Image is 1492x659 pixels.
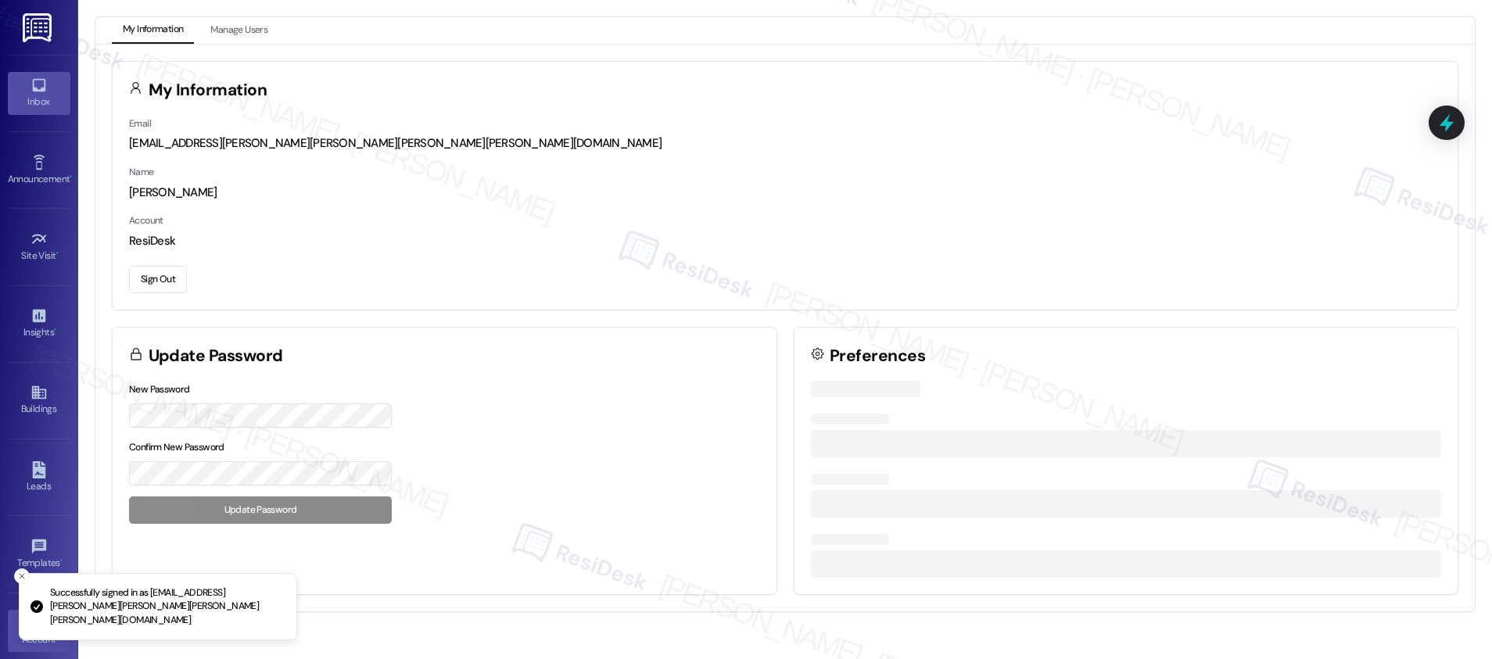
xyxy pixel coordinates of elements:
[129,383,190,396] label: New Password
[129,166,154,178] label: Name
[129,135,1441,152] div: [EMAIL_ADDRESS][PERSON_NAME][PERSON_NAME][PERSON_NAME][PERSON_NAME][DOMAIN_NAME]
[149,348,283,364] h3: Update Password
[8,610,70,652] a: Account
[50,586,284,628] p: Successfully signed in as [EMAIL_ADDRESS][PERSON_NAME][PERSON_NAME][PERSON_NAME][PERSON_NAME][DOM...
[129,233,1441,249] div: ResiDesk
[129,214,163,227] label: Account
[8,379,70,421] a: Buildings
[23,13,55,42] img: ResiDesk Logo
[54,324,56,335] span: •
[830,348,925,364] h3: Preferences
[129,441,224,453] label: Confirm New Password
[112,17,194,44] button: My Information
[149,82,267,98] h3: My Information
[60,555,63,566] span: •
[129,184,1441,201] div: [PERSON_NAME]
[8,72,70,114] a: Inbox
[56,248,59,259] span: •
[70,171,72,182] span: •
[8,226,70,268] a: Site Visit •
[199,17,278,44] button: Manage Users
[8,303,70,345] a: Insights •
[8,533,70,575] a: Templates •
[14,568,30,584] button: Close toast
[129,117,151,130] label: Email
[129,266,187,293] button: Sign Out
[8,457,70,499] a: Leads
